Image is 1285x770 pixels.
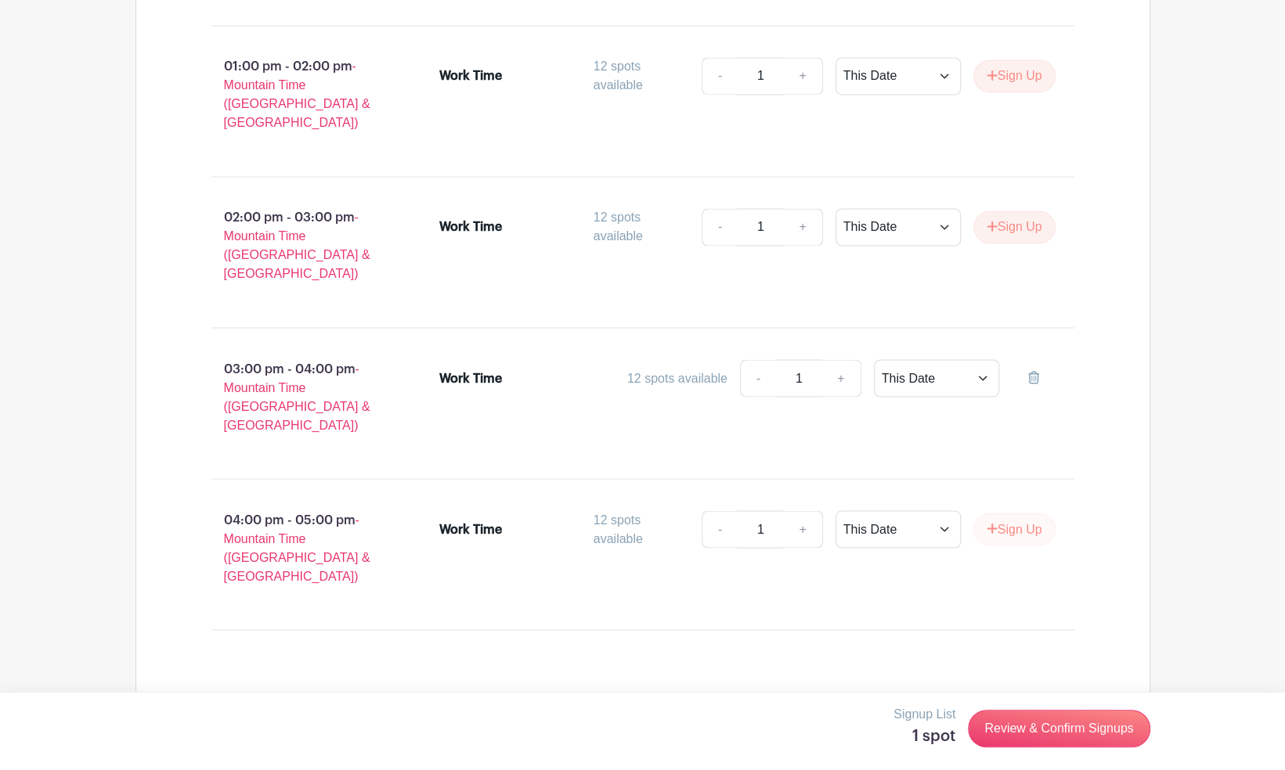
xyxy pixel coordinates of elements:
[439,369,502,387] div: Work Time
[439,218,502,236] div: Work Time
[186,51,415,139] p: 01:00 pm - 02:00 pm
[186,202,415,290] p: 02:00 pm - 03:00 pm
[893,727,955,746] h5: 1 spot
[702,208,738,246] a: -
[973,59,1056,92] button: Sign Up
[783,57,822,95] a: +
[973,513,1056,545] button: Sign Up
[439,67,502,85] div: Work Time
[973,210,1056,243] button: Sign Up
[186,353,415,441] p: 03:00 pm - 04:00 pm
[821,359,861,397] a: +
[893,705,955,724] p: Signup List
[594,208,689,246] div: 12 spots available
[968,710,1150,747] a: Review & Confirm Signups
[783,208,822,246] a: +
[439,520,502,538] div: Work Time
[627,369,727,387] div: 12 spots available
[594,510,689,548] div: 12 spots available
[740,359,776,397] a: -
[186,504,415,592] p: 04:00 pm - 05:00 pm
[702,57,738,95] a: -
[783,510,822,548] a: +
[594,57,689,95] div: 12 spots available
[702,510,738,548] a: -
